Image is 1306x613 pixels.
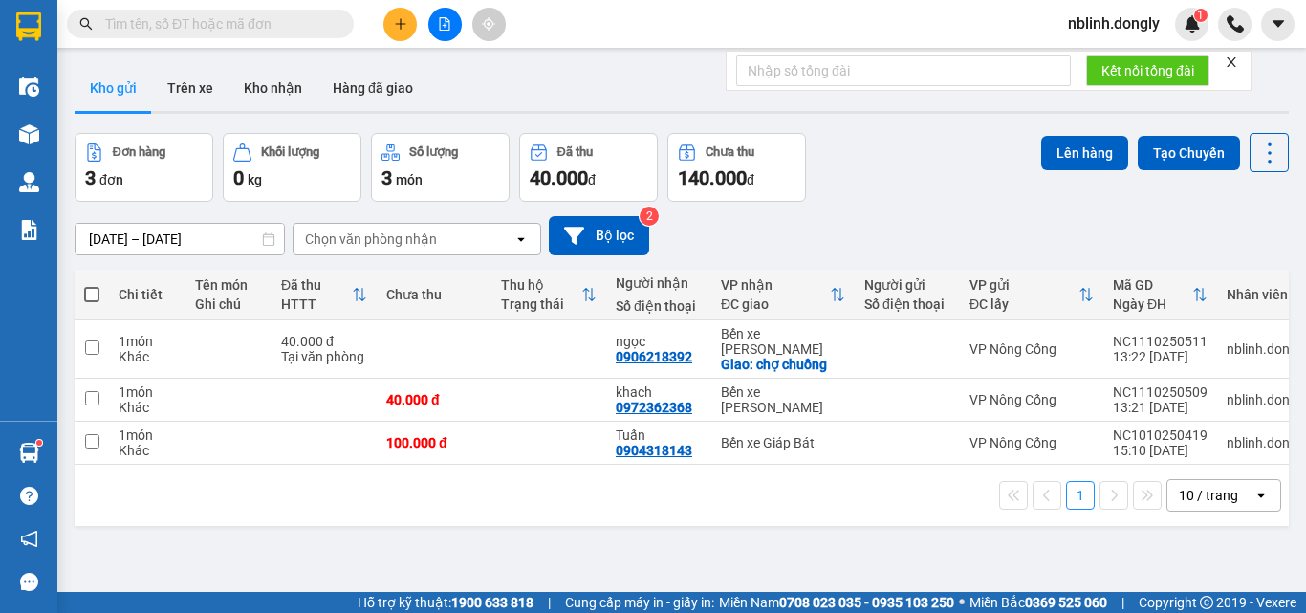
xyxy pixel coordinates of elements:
[616,334,702,349] div: ngọc
[1066,481,1095,510] button: 1
[1113,296,1192,312] div: Ngày ĐH
[358,592,533,613] span: Hỗ trợ kỹ thuật:
[119,400,176,415] div: Khác
[616,275,702,291] div: Người nhận
[36,440,42,446] sup: 1
[119,334,176,349] div: 1 món
[616,384,702,400] div: khach
[1270,15,1287,33] span: caret-down
[721,326,845,357] div: Bến xe [PERSON_NAME]
[20,487,38,505] span: question-circle
[75,133,213,202] button: Đơn hàng3đơn
[19,443,39,463] img: warehouse-icon
[119,427,176,443] div: 1 món
[409,145,458,159] div: Số lượng
[152,65,229,111] button: Trên xe
[394,17,407,31] span: plus
[969,435,1094,450] div: VP Nông Cống
[195,277,262,293] div: Tên món
[281,277,352,293] div: Đã thu
[721,435,845,450] div: Bến xe Giáp Bát
[20,573,38,591] span: message
[736,55,1071,86] input: Nhập số tổng đài
[1138,136,1240,170] button: Tạo Chuyến
[305,230,437,249] div: Chọn văn phòng nhận
[1113,400,1208,415] div: 13:21 [DATE]
[482,17,495,31] span: aim
[501,277,581,293] div: Thu hộ
[75,65,152,111] button: Kho gửi
[513,231,529,247] svg: open
[119,287,176,302] div: Chi tiết
[1225,55,1238,69] span: close
[119,349,176,364] div: Khác
[386,392,482,407] div: 40.000 đ
[99,172,123,187] span: đơn
[864,296,950,312] div: Số điện thoại
[1261,8,1295,41] button: caret-down
[1184,15,1201,33] img: icon-new-feature
[969,592,1107,613] span: Miền Bắc
[640,207,659,226] sup: 2
[549,216,649,255] button: Bộ lọc
[530,166,588,189] span: 40.000
[472,8,506,41] button: aim
[501,296,581,312] div: Trạng thái
[438,17,451,31] span: file-add
[248,172,262,187] span: kg
[16,12,41,41] img: logo-vxr
[76,224,284,254] input: Select a date range.
[119,443,176,458] div: Khác
[1041,136,1128,170] button: Lên hàng
[317,65,428,111] button: Hàng đã giao
[85,166,96,189] span: 3
[381,166,392,189] span: 3
[19,124,39,144] img: warehouse-icon
[386,435,482,450] div: 100.000 đ
[428,8,462,41] button: file-add
[969,296,1078,312] div: ĐC lấy
[519,133,658,202] button: Đã thu40.000đ
[1253,488,1269,503] svg: open
[79,17,93,31] span: search
[719,592,954,613] span: Miền Nam
[1113,334,1208,349] div: NC1110250511
[548,592,551,613] span: |
[1113,384,1208,400] div: NC1110250509
[588,172,596,187] span: đ
[706,145,754,159] div: Chưa thu
[229,65,317,111] button: Kho nhận
[20,530,38,548] span: notification
[281,334,367,349] div: 40.000 đ
[1227,15,1244,33] img: phone-icon
[721,357,845,372] div: Giao: chợ chuồng
[491,270,606,320] th: Toggle SortBy
[667,133,806,202] button: Chưa thu140.000đ
[779,595,954,610] strong: 0708 023 035 - 0935 103 250
[371,133,510,202] button: Số lượng3món
[864,277,950,293] div: Người gửi
[281,296,352,312] div: HTTT
[959,599,965,606] span: ⚪️
[721,384,845,415] div: Bến xe [PERSON_NAME]
[616,349,692,364] div: 0906218392
[19,172,39,192] img: warehouse-icon
[1113,443,1208,458] div: 15:10 [DATE]
[386,287,482,302] div: Chưa thu
[1113,349,1208,364] div: 13:22 [DATE]
[451,595,533,610] strong: 1900 633 818
[711,270,855,320] th: Toggle SortBy
[721,296,830,312] div: ĐC giao
[1086,55,1209,86] button: Kết nối tổng đài
[1121,592,1124,613] span: |
[616,427,702,443] div: Tuấn
[396,172,423,187] span: món
[960,270,1103,320] th: Toggle SortBy
[969,392,1094,407] div: VP Nông Cống
[616,443,692,458] div: 0904318143
[721,277,830,293] div: VP nhận
[261,145,319,159] div: Khối lượng
[19,77,39,97] img: warehouse-icon
[1200,596,1213,609] span: copyright
[383,8,417,41] button: plus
